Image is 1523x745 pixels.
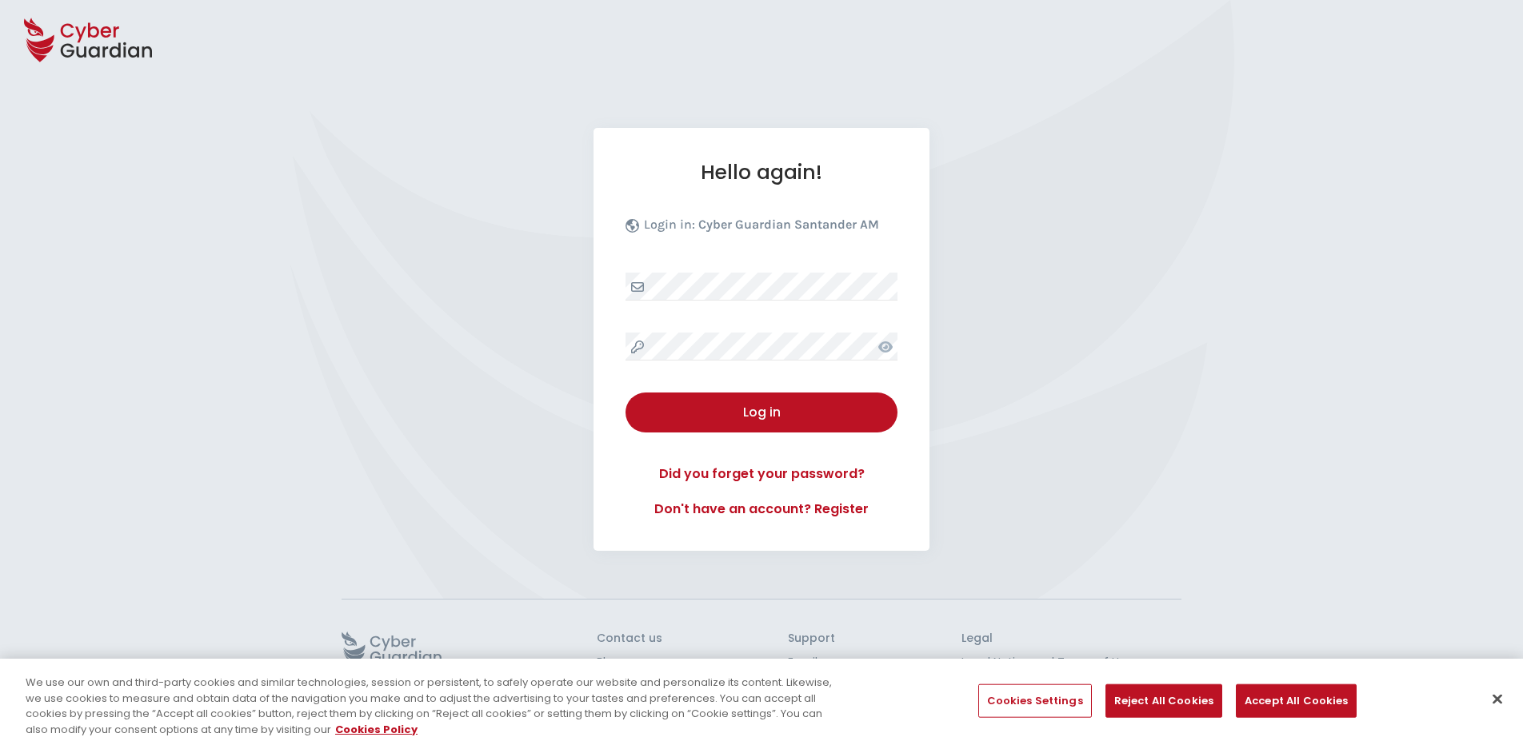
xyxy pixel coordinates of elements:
h3: Legal [961,631,1181,646]
div: We use our own and third-party cookies and similar technologies, session or persistent, to safely... [26,675,837,737]
a: Blog [597,654,662,671]
a: Did you forget your password? [626,464,897,484]
button: Close [1480,681,1515,716]
a: More information about your privacy, opens in a new tab [335,721,418,736]
a: Legal Notice and Terms of Use [961,654,1181,671]
h3: Support [788,631,835,646]
button: Cookies Settings, Opens the preference center dialog [978,684,1092,718]
p: Login in: [644,217,879,241]
a: Email [788,654,835,671]
h1: Hello again! [626,160,897,185]
button: Reject All Cookies [1105,684,1222,718]
a: Don't have an account? Register [626,500,897,519]
button: Log in [626,392,897,432]
button: Accept All Cookies [1236,684,1357,718]
b: Cyber Guardian Santander AM [698,217,879,232]
h3: Contact us [597,631,662,646]
div: Log in [638,403,885,422]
